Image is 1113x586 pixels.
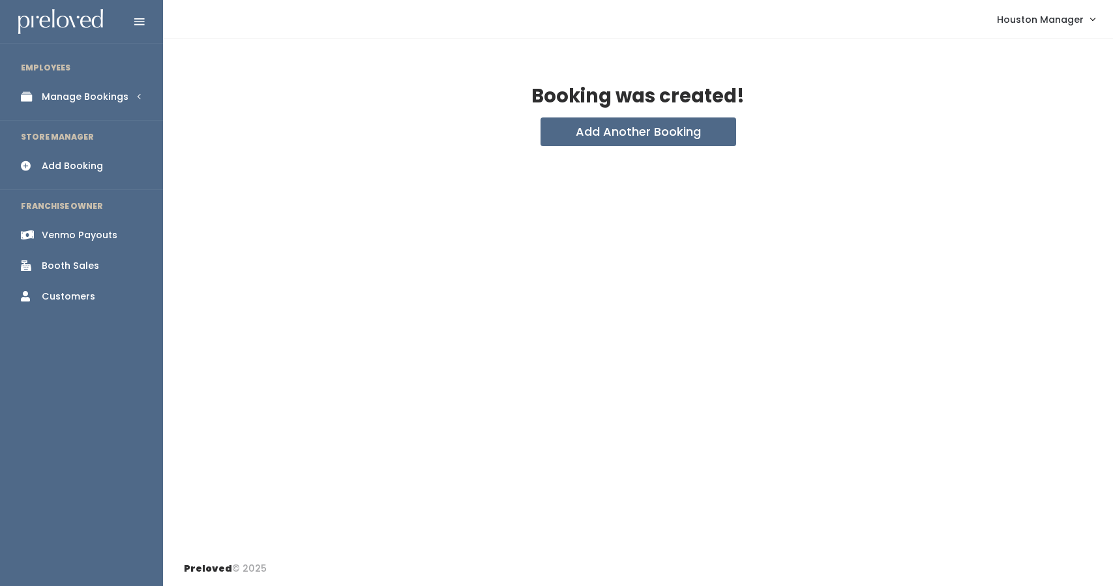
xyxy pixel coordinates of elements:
div: Add Booking [42,159,103,173]
div: Venmo Payouts [42,228,117,242]
div: Manage Bookings [42,90,128,104]
div: Customers [42,290,95,303]
div: © 2025 [184,551,267,576]
span: Houston Manager [997,12,1084,27]
span: Preloved [184,562,232,575]
a: Houston Manager [984,5,1108,33]
div: Booth Sales [42,259,99,273]
h2: Booking was created! [531,86,745,107]
img: preloved logo [18,9,103,35]
button: Add Another Booking [541,117,736,146]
